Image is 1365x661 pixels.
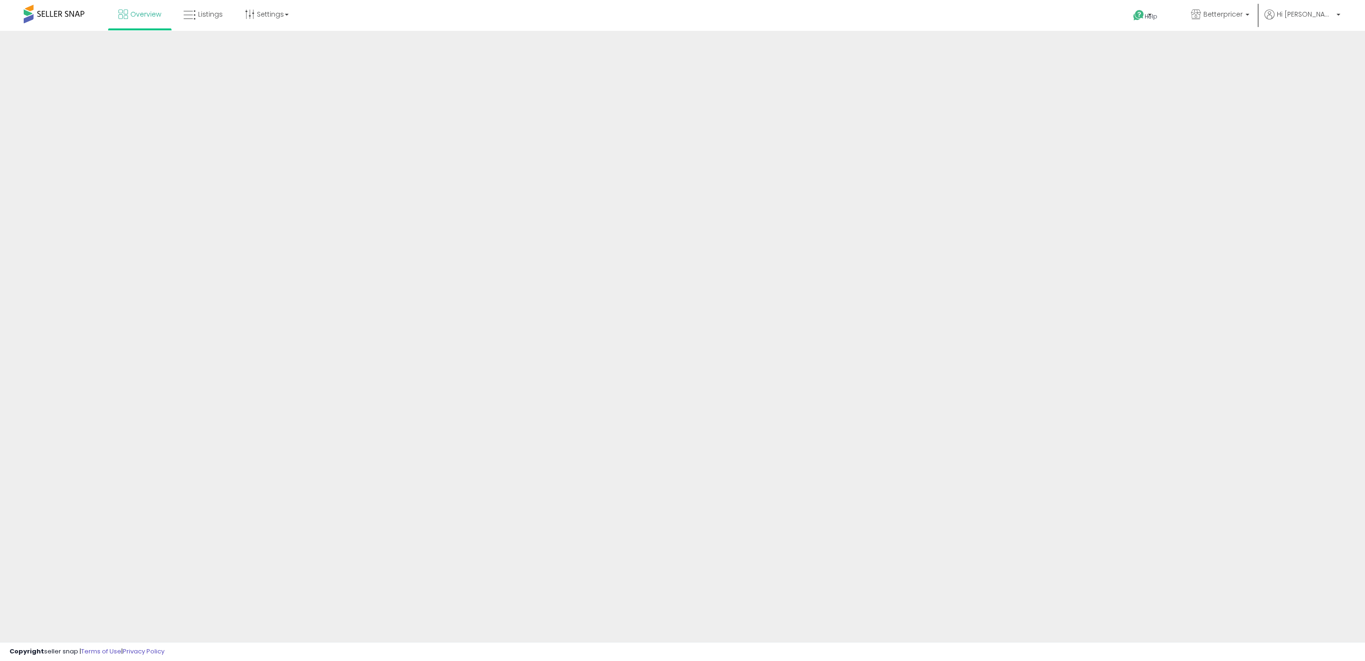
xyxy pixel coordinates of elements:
[1265,9,1340,31] a: Hi [PERSON_NAME]
[1277,9,1334,19] span: Hi [PERSON_NAME]
[198,9,223,19] span: Listings
[1126,2,1176,31] a: Help
[130,9,161,19] span: Overview
[1203,9,1243,19] span: Betterpricer
[1145,12,1157,20] span: Help
[1133,9,1145,21] i: Get Help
